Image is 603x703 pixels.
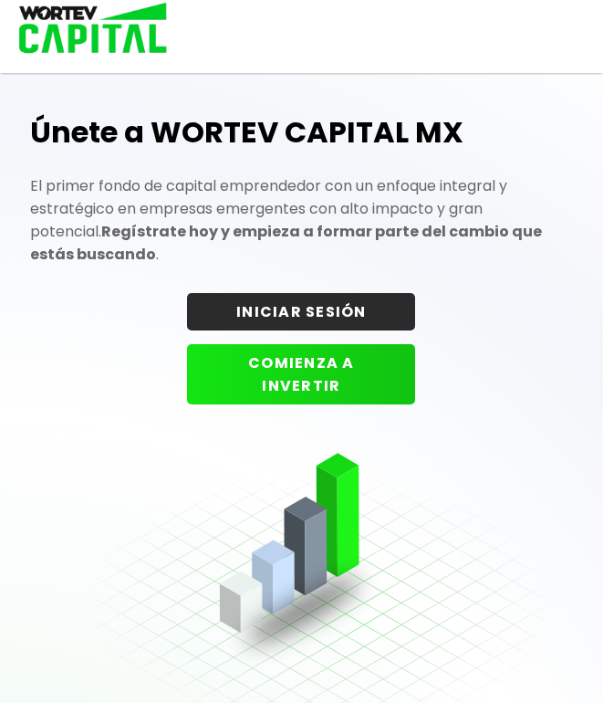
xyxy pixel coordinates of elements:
a: COMIENZA A INVERTIR [187,375,415,396]
button: COMIENZA A INVERTIR [187,344,415,404]
h1: Únete a WORTEV CAPITAL MX [30,110,573,154]
button: INICIAR SESIÓN [187,293,415,331]
a: INICIAR SESIÓN [187,301,415,322]
strong: Regístrate hoy y empieza a formar parte del cambio que estás buscando [30,221,542,265]
p: El primer fondo de capital emprendedor con un enfoque integral y estratégico en empresas emergent... [30,174,573,266]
